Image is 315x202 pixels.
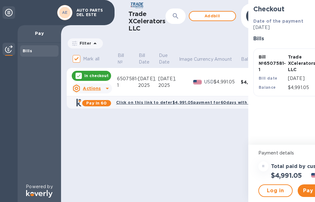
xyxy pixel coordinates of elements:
h1: Trade XCelerators LLC [128,10,166,32]
div: [DATE], [158,76,178,82]
img: Logo [26,190,53,198]
span: Due Date [159,52,178,65]
p: Bill Date [139,52,150,65]
p: Pay [23,30,56,36]
p: Amount [214,56,232,63]
u: Actions [83,86,101,91]
span: Balance [241,56,267,63]
span: Add bill [194,12,230,20]
p: In checkout [84,73,109,78]
div: = [258,161,268,171]
b: Balance [259,85,276,90]
span: Log in [264,187,287,194]
p: Bill № [118,52,130,65]
span: Bill № [118,52,138,65]
h2: $4,991.05 [271,171,302,179]
div: [DATE], [138,76,158,82]
button: Addbill [189,11,236,21]
button: Log in [258,184,293,197]
b: Bills [23,48,32,53]
p: Trade XCelerators LLC [288,54,315,73]
img: USD [193,80,202,84]
div: 2025 [138,82,158,89]
p: Filter [77,41,91,46]
p: Balance [241,56,259,63]
b: Date of the payment [253,19,303,24]
div: $4,991.05 [241,79,267,85]
b: Click on this link to defer $4,991.05 payment for 60 days with no fee [116,100,263,105]
p: Mark all [83,56,99,62]
b: Pay in 60 [86,101,107,105]
p: Image [179,56,193,63]
p: Currency [194,56,213,63]
p: USD [204,79,214,85]
h3: Bills [253,36,309,42]
p: Powered by [26,183,53,190]
p: Due Date [159,52,170,65]
div: 2025 [158,82,178,89]
p: AUTO PARTS DEL ESTE [76,8,108,17]
span: Bill Date [139,52,158,65]
div: $4,991.05 [214,79,240,85]
b: AE [62,10,68,15]
div: 6507581-1 [117,76,138,89]
span: Amount [214,56,240,63]
p: Bill № 6507581-1 [259,54,285,73]
b: Bill date [259,76,278,81]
